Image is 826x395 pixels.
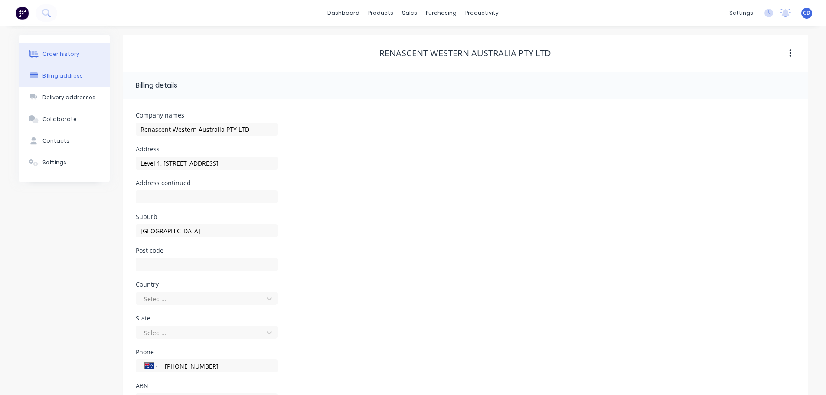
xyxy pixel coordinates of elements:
div: ABN [136,383,278,389]
div: Renascent Western Australia PTY LTD [379,48,551,59]
div: settings [725,7,757,20]
button: Settings [19,152,110,173]
span: CD [803,9,810,17]
div: purchasing [421,7,461,20]
div: productivity [461,7,503,20]
div: products [364,7,398,20]
div: Country [136,281,278,287]
div: Post code [136,248,278,254]
div: Billing address [42,72,83,80]
div: Phone [136,349,278,355]
div: Order history [42,50,79,58]
button: Collaborate [19,108,110,130]
button: Billing address [19,65,110,87]
div: Address continued [136,180,278,186]
div: Settings [42,159,66,166]
div: Delivery addresses [42,94,95,101]
img: Factory [16,7,29,20]
a: dashboard [323,7,364,20]
div: State [136,315,278,321]
div: Suburb [136,214,278,220]
button: Order history [19,43,110,65]
div: Company names [136,112,278,118]
div: Address [136,146,278,152]
button: Contacts [19,130,110,152]
div: Billing details [136,80,177,91]
button: Delivery addresses [19,87,110,108]
div: sales [398,7,421,20]
div: Contacts [42,137,69,145]
div: Collaborate [42,115,77,123]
